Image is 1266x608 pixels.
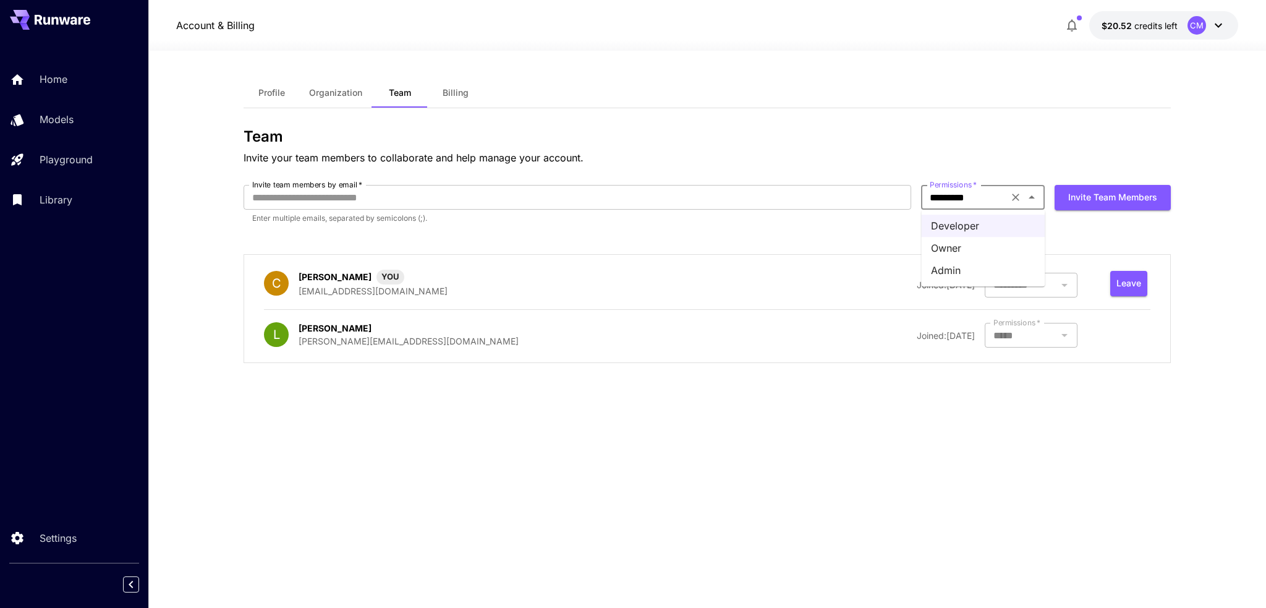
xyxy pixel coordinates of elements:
[244,128,1171,145] h3: Team
[1055,185,1171,210] button: Invite team members
[921,237,1045,259] li: Owner
[917,330,975,341] span: Joined: [DATE]
[176,18,255,33] nav: breadcrumb
[917,280,975,290] span: Joined: [DATE]
[176,18,255,33] a: Account & Billing
[299,285,448,298] p: [EMAIL_ADDRESS][DOMAIN_NAME]
[258,87,285,98] span: Profile
[252,179,362,190] label: Invite team members by email
[1110,271,1147,296] button: Leave
[1023,189,1040,206] button: Close
[309,87,362,98] span: Organization
[40,192,72,207] p: Library
[40,531,77,546] p: Settings
[132,573,148,596] div: Collapse sidebar
[1102,20,1134,31] span: $20.52
[40,72,67,87] p: Home
[264,322,289,347] div: L
[123,576,139,593] button: Collapse sidebar
[40,152,93,167] p: Playground
[1187,16,1206,35] div: CM
[299,322,372,335] p: [PERSON_NAME]
[299,335,519,348] p: [PERSON_NAME][EMAIL_ADDRESS][DOMAIN_NAME]
[1007,189,1024,206] button: Clear
[443,87,469,98] span: Billing
[244,150,1171,165] p: Invite your team members to collaborate and help manage your account.
[921,259,1045,281] li: Admin
[993,317,1040,328] label: Permissions
[1102,19,1178,32] div: $20.52
[252,212,903,225] p: Enter multiple emails, separated by semicolons (;).
[40,112,74,127] p: Models
[264,271,289,296] div: C
[1089,11,1238,40] button: $20.52CM
[389,87,411,98] span: Team
[299,270,372,283] p: [PERSON_NAME]
[930,179,977,190] label: Permissions
[921,215,1045,237] li: Developer
[376,271,404,283] span: YOU
[1134,20,1178,31] span: credits left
